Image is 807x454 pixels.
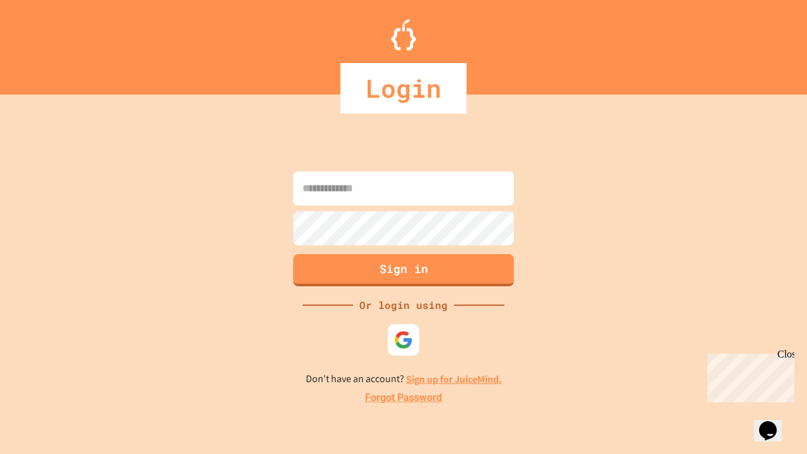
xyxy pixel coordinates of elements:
a: Sign up for JuiceMind. [406,373,502,386]
img: google-icon.svg [394,330,413,349]
img: Logo.svg [391,19,416,50]
a: Forgot Password [365,390,442,405]
iframe: chat widget [754,404,794,441]
button: Sign in [293,254,514,286]
div: Login [340,63,467,113]
iframe: chat widget [702,349,794,402]
div: Chat with us now!Close [5,5,87,80]
div: Or login using [353,298,454,313]
p: Don't have an account? [306,371,502,387]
